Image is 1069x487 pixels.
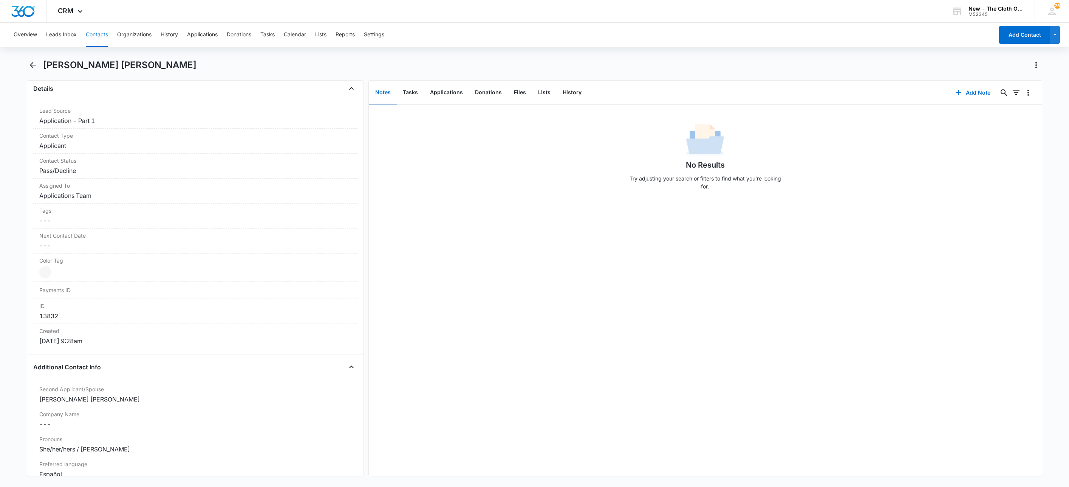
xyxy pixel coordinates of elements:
[39,460,351,468] label: Preferred language
[39,132,351,140] label: Contact Type
[39,336,351,345] dd: [DATE] 9:28am
[39,327,351,335] dt: Created
[39,107,351,115] label: Lead Source
[1010,87,1022,99] button: Filters
[315,23,326,47] button: Lists
[227,23,251,47] button: Donations
[686,159,725,171] h1: No Results
[33,104,357,129] div: Lead SourceApplication - Part 1
[39,385,351,393] label: Second Applicant/Spouse
[39,395,351,404] div: [PERSON_NAME] [PERSON_NAME]
[557,81,588,104] button: History
[1022,87,1034,99] button: Overflow Menu
[948,84,998,102] button: Add Note
[39,241,351,250] dd: ---
[1054,3,1060,9] div: notifications count
[39,435,351,443] label: Pronouns
[161,23,178,47] button: History
[117,23,152,47] button: Organizations
[626,174,784,190] p: Try adjusting your search or filters to find what you’re looking for.
[39,445,351,454] div: She/her/hers / [PERSON_NAME]
[187,23,218,47] button: Applications
[33,432,357,457] div: PronounsShe/her/hers / [PERSON_NAME]
[39,311,351,321] dd: 13832
[33,84,53,93] h4: Details
[14,23,37,47] button: Overview
[33,154,357,179] div: Contact StatusPass/Decline
[39,166,351,175] dd: Pass/Decline
[369,81,397,104] button: Notes
[39,157,351,165] label: Contact Status
[86,23,108,47] button: Contacts
[686,121,724,159] img: No Data
[508,81,532,104] button: Files
[364,23,384,47] button: Settings
[39,257,351,265] label: Color Tag
[33,129,357,154] div: Contact TypeApplicant
[39,216,351,225] dd: ---
[39,116,351,125] dd: Application - Part 1
[27,59,39,71] button: Back
[33,457,357,482] div: Preferred languageEspañol
[39,141,351,150] dd: Applicant
[33,407,357,432] div: Company Name---
[33,282,357,299] div: Payments ID
[998,87,1010,99] button: Search...
[1054,3,1060,9] span: 26
[1030,59,1042,71] button: Actions
[260,23,275,47] button: Tasks
[39,410,351,418] label: Company Name
[33,299,357,324] div: ID13832
[39,302,351,310] dt: ID
[968,6,1024,12] div: account name
[345,82,357,95] button: Close
[33,179,357,204] div: Assigned ToApplications Team
[39,420,351,429] dd: ---
[284,23,306,47] button: Calendar
[424,81,469,104] button: Applications
[999,26,1050,44] button: Add Contact
[43,59,196,71] h1: [PERSON_NAME] [PERSON_NAME]
[33,363,101,372] h4: Additional Contact Info
[397,81,424,104] button: Tasks
[39,182,351,190] label: Assigned To
[33,229,357,254] div: Next Contact Date---
[532,81,557,104] button: Lists
[345,361,357,373] button: Close
[39,286,117,294] dt: Payments ID
[336,23,355,47] button: Reports
[33,382,357,407] div: Second Applicant/Spouse[PERSON_NAME] [PERSON_NAME]
[39,191,351,200] dd: Applications Team
[46,23,77,47] button: Leads Inbox
[39,207,351,215] label: Tags
[39,470,351,479] div: Español
[968,12,1024,17] div: account id
[33,324,357,349] div: Created[DATE] 9:28am
[469,81,508,104] button: Donations
[39,232,351,240] label: Next Contact Date
[33,254,357,282] div: Color Tag
[58,7,74,15] span: CRM
[33,204,357,229] div: Tags---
